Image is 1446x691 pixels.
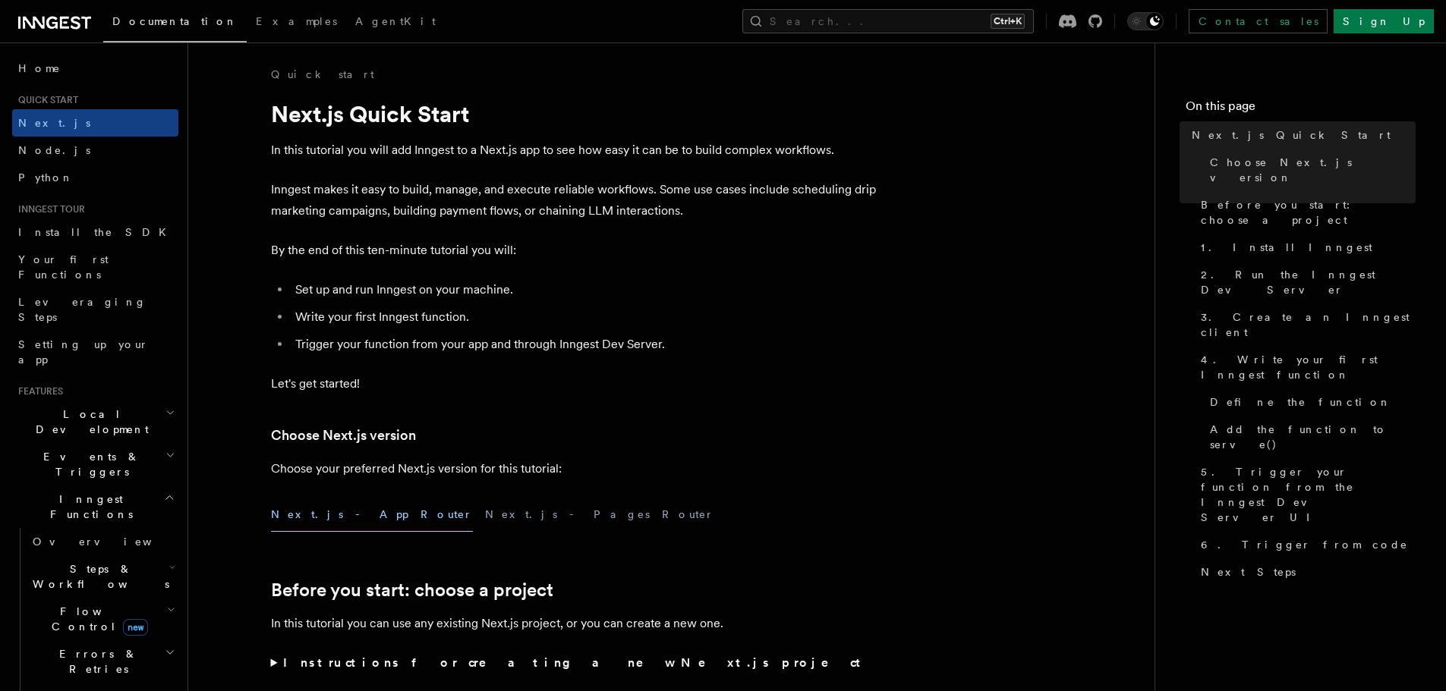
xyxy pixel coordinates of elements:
[256,15,337,27] span: Examples
[1210,422,1416,452] span: Add the function to serve()
[1204,149,1416,191] a: Choose Next.js version
[1201,464,1416,525] span: 5. Trigger your function from the Inngest Dev Server UI
[247,5,346,41] a: Examples
[27,604,167,634] span: Flow Control
[271,100,878,127] h1: Next.js Quick Start
[1195,346,1416,388] a: 4. Write your first Inngest function
[12,137,178,164] a: Node.js
[291,306,878,328] li: Write your first Inngest function.
[271,67,374,82] a: Quick start
[1195,531,1416,558] a: 6. Trigger from code
[271,425,416,446] a: Choose Next.js version
[12,407,165,437] span: Local Development
[271,613,878,634] p: In this tutorial you can use any existing Next.js project, or you can create a new one.
[1195,191,1416,234] a: Before you start: choose a project
[27,555,178,598] button: Steps & Workflows
[1210,394,1391,410] span: Define the function
[1195,234,1416,261] a: 1. Install Inngest
[271,373,878,394] p: Let's get started!
[271,140,878,161] p: In this tutorial you will add Inngest to a Next.js app to see how easy it can be to build complex...
[112,15,238,27] span: Documentation
[1201,309,1416,340] span: 3. Create an Inngest client
[1210,155,1416,185] span: Choose Next.js version
[291,334,878,355] li: Trigger your function from your app and through Inngest Dev Server.
[18,296,146,323] span: Leveraging Steps
[271,179,878,221] p: Inngest makes it easy to build, manage, and execute reliable workflows. Some use cases include sc...
[1192,127,1391,143] span: Next.js Quick Start
[271,579,553,601] a: Before you start: choose a project
[12,109,178,137] a: Next.js
[1186,97,1416,121] h4: On this page
[1195,261,1416,303] a: 2. Run the Inngest Dev Server
[1186,121,1416,149] a: Next.js Quick Start
[12,449,165,479] span: Events & Triggers
[1204,388,1416,416] a: Define the function
[1195,303,1416,346] a: 3. Create an Inngest client
[27,640,178,683] button: Errors & Retries
[12,218,178,246] a: Install the SDK
[33,536,189,548] span: Overview
[271,240,878,261] p: By the end of this ten-minute tutorial you will:
[27,561,169,592] span: Steps & Workflows
[103,5,247,42] a: Documentation
[742,9,1034,33] button: Search...Ctrl+K
[18,61,61,76] span: Home
[12,246,178,288] a: Your first Functions
[991,14,1025,29] kbd: Ctrl+K
[271,458,878,479] p: Choose your preferred Next.js version for this tutorial:
[271,498,473,532] button: Next.js - App Router
[1201,537,1408,552] span: 6. Trigger from code
[123,619,148,636] span: new
[271,652,878,674] summary: Instructions for creating a new Next.js project
[18,338,149,366] span: Setting up your app
[1189,9,1328,33] a: Contact sales
[27,598,178,640] button: Flow Controlnew
[1334,9,1434,33] a: Sign Up
[1195,458,1416,531] a: 5. Trigger your function from the Inngest Dev Server UI
[27,646,165,677] span: Errors & Retries
[346,5,445,41] a: AgentKit
[18,117,90,129] span: Next.js
[12,94,78,106] span: Quick start
[12,492,164,522] span: Inngest Functions
[12,164,178,191] a: Python
[355,15,436,27] span: AgentKit
[1201,564,1296,579] span: Next Steps
[12,385,63,397] span: Features
[1201,240,1372,255] span: 1. Install Inngest
[18,144,90,156] span: Node.js
[12,288,178,331] a: Leveraging Steps
[1201,197,1416,228] span: Before you start: choose a project
[12,203,85,215] span: Inngest tour
[12,331,178,373] a: Setting up your app
[18,171,74,184] span: Python
[485,498,714,532] button: Next.js - Pages Router
[1201,352,1416,382] span: 4. Write your first Inngest function
[12,485,178,528] button: Inngest Functions
[283,655,867,670] strong: Instructions for creating a new Next.js project
[1201,267,1416,297] span: 2. Run the Inngest Dev Server
[1195,558,1416,586] a: Next Steps
[12,400,178,443] button: Local Development
[18,253,109,281] span: Your first Functions
[18,226,175,238] span: Install the SDK
[27,528,178,555] a: Overview
[1204,416,1416,458] a: Add the function to serve()
[12,55,178,82] a: Home
[12,443,178,485] button: Events & Triggers
[291,279,878,300] li: Set up and run Inngest on your machine.
[1127,12,1164,30] button: Toggle dark mode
